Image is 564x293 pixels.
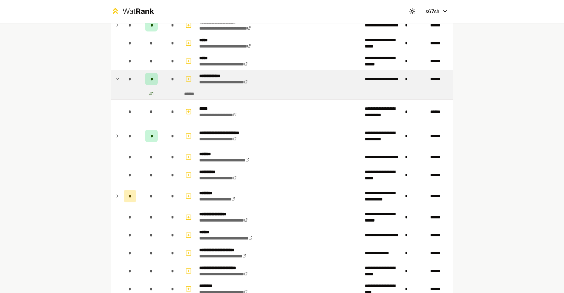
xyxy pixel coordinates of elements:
[136,7,154,16] span: Rank
[149,91,154,97] div: # 1
[111,6,154,16] a: WatRank
[122,6,154,16] div: Wat
[420,6,453,17] button: s67shi
[426,8,441,15] span: s67shi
